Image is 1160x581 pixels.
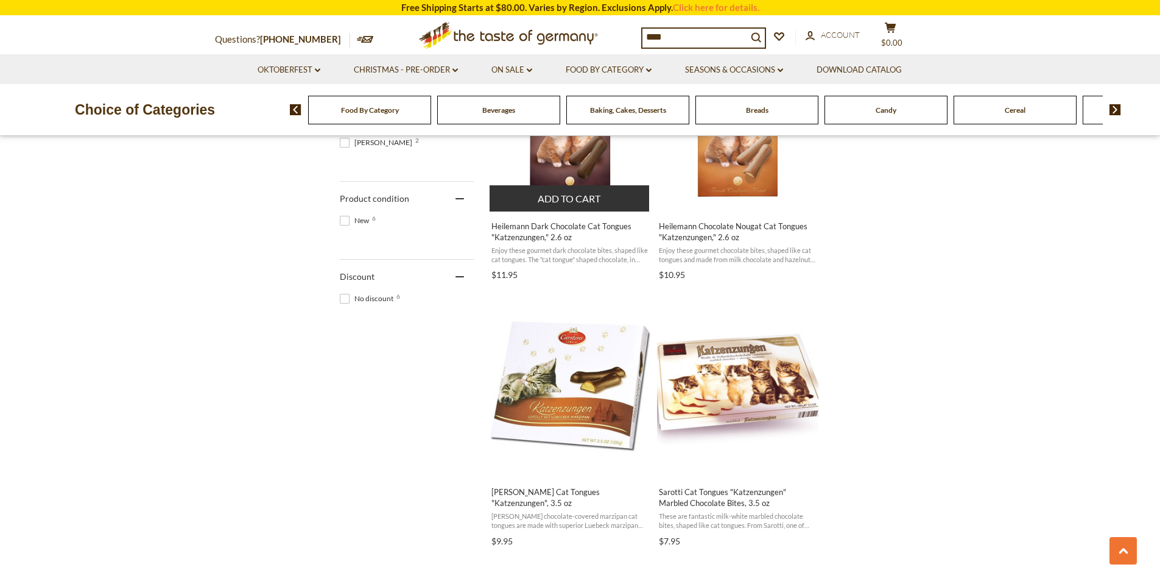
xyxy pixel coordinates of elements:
[258,63,320,77] a: Oktoberfest
[340,293,397,304] span: No discount
[1109,104,1121,115] img: next arrow
[876,105,896,115] a: Candy
[491,487,649,508] span: [PERSON_NAME] Cat Tongues "Katzenzungen", 3.5 oz
[340,193,409,204] span: Product condition
[491,63,532,77] a: On Sale
[215,32,350,48] p: Questions?
[673,2,759,13] a: Click here for details.
[340,215,373,226] span: New
[873,22,909,52] button: $0.00
[491,511,649,530] span: [PERSON_NAME] chocolate-covered marzipan cat tongues are made with superior Luebeck marzipan and ...
[340,271,374,282] span: Discount
[806,29,860,42] a: Account
[260,34,341,45] a: [PHONE_NUMBER]
[290,104,301,115] img: previous arrow
[340,137,416,148] span: [PERSON_NAME]
[659,536,680,546] span: $7.95
[491,269,518,280] span: $11.95
[491,536,513,546] span: $9.95
[746,105,768,115] a: Breads
[396,293,400,299] span: 6
[817,63,902,77] a: Download Catalog
[685,63,783,77] a: Seasons & Occasions
[821,30,860,40] span: Account
[490,294,651,551] a: Carstens Marzipan Cat Tongues
[659,487,817,508] span: Sarotti Cat Tongues "Katzenzungen" Marbled Chocolate Bites, 3.5 oz
[657,294,818,551] a: Sarotti Cat Tongues
[415,137,419,143] span: 2
[659,246,817,265] span: Enjoy these gourmet chocolate bites, shaped like cat tongues and made from milk chocolate and haz...
[372,215,376,221] span: 6
[1005,105,1025,115] a: Cereal
[490,185,650,212] button: Add to cart
[659,269,685,280] span: $10.95
[659,221,817,243] span: Heilemann Chocolate Nougat Cat Tongues "Katzenzungen," 2.6 oz
[491,246,649,265] span: Enjoy these gourmet dark chocolate bites, shaped like cat tongues. The "cat tongue" shaped chocol...
[657,29,818,285] a: Heilemann Chocolate Nougat Cat Tongues
[482,105,515,115] a: Beverages
[341,105,399,115] a: Food By Category
[354,63,458,77] a: Christmas - PRE-ORDER
[590,105,666,115] a: Baking, Cakes, Desserts
[490,29,651,285] a: Heilemann Dark Chocolate Cat Tongues
[881,38,902,48] span: $0.00
[491,221,649,243] span: Heilemann Dark Chocolate Cat Tongues "Katzenzungen," 2.6 oz
[659,511,817,530] span: These are fantastic milk-white marbled chocolate bites, shaped like cat tongues. From Sarotti, on...
[566,63,652,77] a: Food By Category
[490,305,651,467] img: Carstens Marzipan Cat Tongues "Katzenzungen", 3.5 oz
